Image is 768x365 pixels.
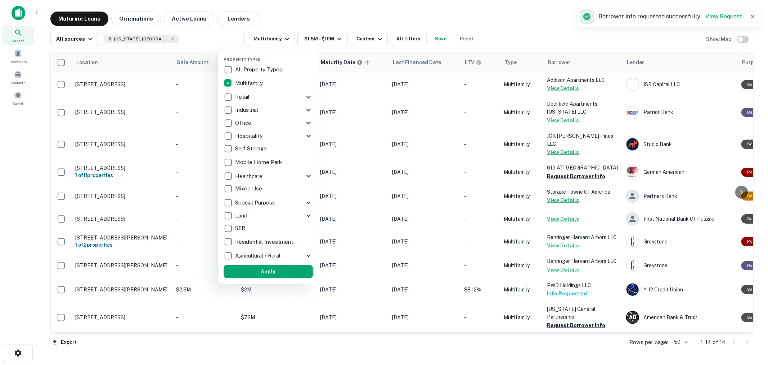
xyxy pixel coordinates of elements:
[235,251,282,260] p: Agricultural / Rural
[235,172,264,181] p: Healthcare
[235,184,264,193] p: Mixed Use
[235,211,249,220] p: Land
[224,129,313,142] div: Hospitality
[235,224,247,233] p: SFR
[732,307,768,342] iframe: Chat Widget
[224,265,313,278] button: Apply
[224,196,313,209] div: Special Purpose
[235,132,264,140] p: Hospitality
[224,91,313,104] div: Retail
[224,209,313,222] div: Land
[235,79,264,88] p: Multifamily
[235,158,283,167] p: Mobile Home Park
[705,13,742,20] a: View Request
[235,144,268,153] p: Self Storage
[224,116,313,129] div: Office
[235,93,251,101] p: Retail
[235,198,277,207] p: Special Purpose
[235,106,260,114] p: Industrial
[235,65,284,74] p: All Property Types
[598,12,742,21] p: Borrower info requested successfully.
[235,119,253,127] p: Office
[224,57,261,62] span: Property Types
[224,170,313,182] div: Healthcare
[235,238,295,246] p: Residential Investment
[224,104,313,116] div: Industrial
[224,249,313,262] div: Agricultural / Rural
